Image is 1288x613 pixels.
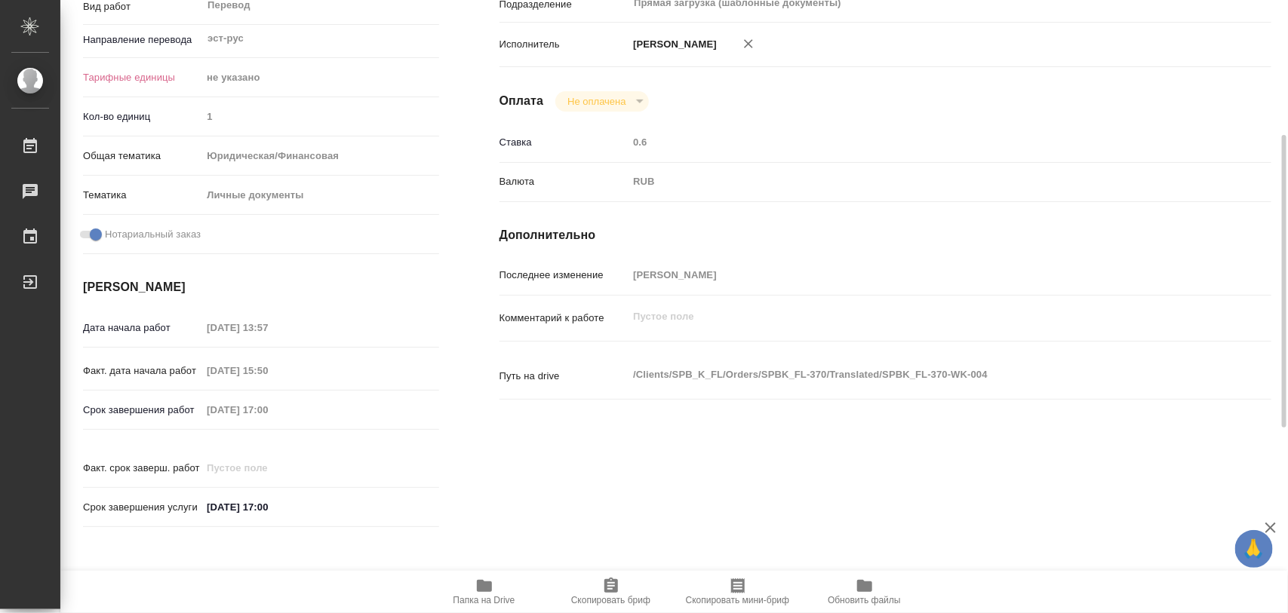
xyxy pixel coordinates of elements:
[1235,530,1273,568] button: 🙏
[828,595,901,605] span: Обновить файлы
[500,369,629,384] p: Путь на drive
[83,188,201,203] p: Тематика
[628,37,717,52] p: [PERSON_NAME]
[201,496,334,518] input: ✎ Введи что-нибудь
[732,27,765,60] button: Удалить исполнителя
[83,500,201,515] p: Срок завершения услуги
[83,403,201,418] p: Срок завершения работ
[453,595,515,605] span: Папка на Drive
[500,135,629,150] p: Ставка
[500,268,629,283] p: Последнее изменение
[83,109,201,124] p: Кол-во единиц
[628,131,1207,153] input: Пустое поле
[83,363,201,379] p: Факт. дата начала работ
[83,320,201,336] p: Дата начала работ
[571,595,650,605] span: Скопировать бриф
[201,317,334,339] input: Пустое поле
[500,311,629,326] p: Комментарий к работе
[201,106,438,127] input: Пустое поле
[500,226,1271,244] h4: Дополнительно
[201,143,438,169] div: Юридическая/Финансовая
[201,182,438,208] div: Личные документы
[555,91,648,112] div: Не оплачена
[201,457,334,479] input: Пустое поле
[1241,533,1267,565] span: 🙏
[83,70,201,85] p: Тарифные единицы
[83,149,201,164] p: Общая тематика
[83,278,439,296] h4: [PERSON_NAME]
[201,65,438,90] div: не указано
[686,595,789,605] span: Скопировать мини-бриф
[421,571,548,613] button: Папка на Drive
[500,37,629,52] p: Исполнитель
[83,32,201,48] p: Направление перевода
[500,174,629,189] p: Валюта
[500,92,544,110] h4: Оплата
[628,362,1207,388] textarea: /Clients/SPB_K_FL/Orders/SPBK_FL-370/Translated/SPBK_FL-370-WK-004
[675,571,801,613] button: Скопировать мини-бриф
[548,571,675,613] button: Скопировать бриф
[628,169,1207,195] div: RUB
[201,360,334,382] input: Пустое поле
[801,571,928,613] button: Обновить файлы
[83,461,201,476] p: Факт. срок заверш. работ
[628,264,1207,286] input: Пустое поле
[201,399,334,421] input: Пустое поле
[105,227,201,242] span: Нотариальный заказ
[563,95,630,108] button: Не оплачена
